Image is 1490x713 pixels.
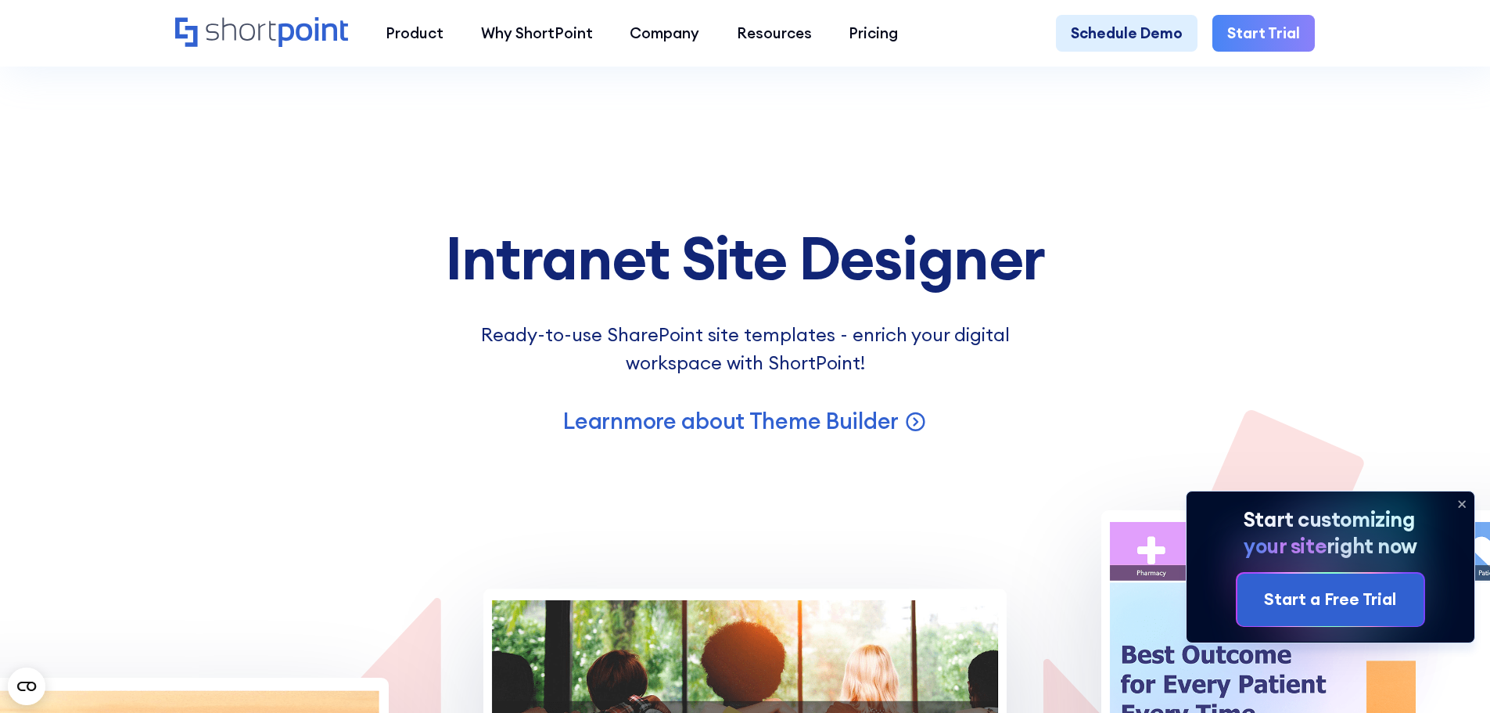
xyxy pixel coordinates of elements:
[8,668,45,705] button: Open CMP widget
[563,406,926,435] a: Learnmore about Theme Builder
[1056,15,1197,52] a: Schedule Demo
[737,22,812,45] div: Resources
[112,225,1378,291] h2: Intranet Site Designer
[1212,15,1315,52] a: Start Trial
[481,22,593,45] div: Why ShortPoint
[1265,587,1397,612] div: Start a Free Trial
[451,321,1039,376] h3: Ready-to-use SharePoint site templates - enrich your digital workspace with ShortPoint!
[462,15,612,52] a: Why ShortPoint
[175,17,348,49] a: Home
[831,15,917,52] a: Pricing
[718,15,831,52] a: Resources
[611,15,718,52] a: Company
[563,406,623,435] span: Learn
[849,22,898,45] div: Pricing
[386,22,443,45] div: Product
[563,406,899,435] p: more about Theme Builder
[1237,574,1424,625] a: Start a Free Trial
[630,22,699,45] div: Company
[367,15,462,52] a: Product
